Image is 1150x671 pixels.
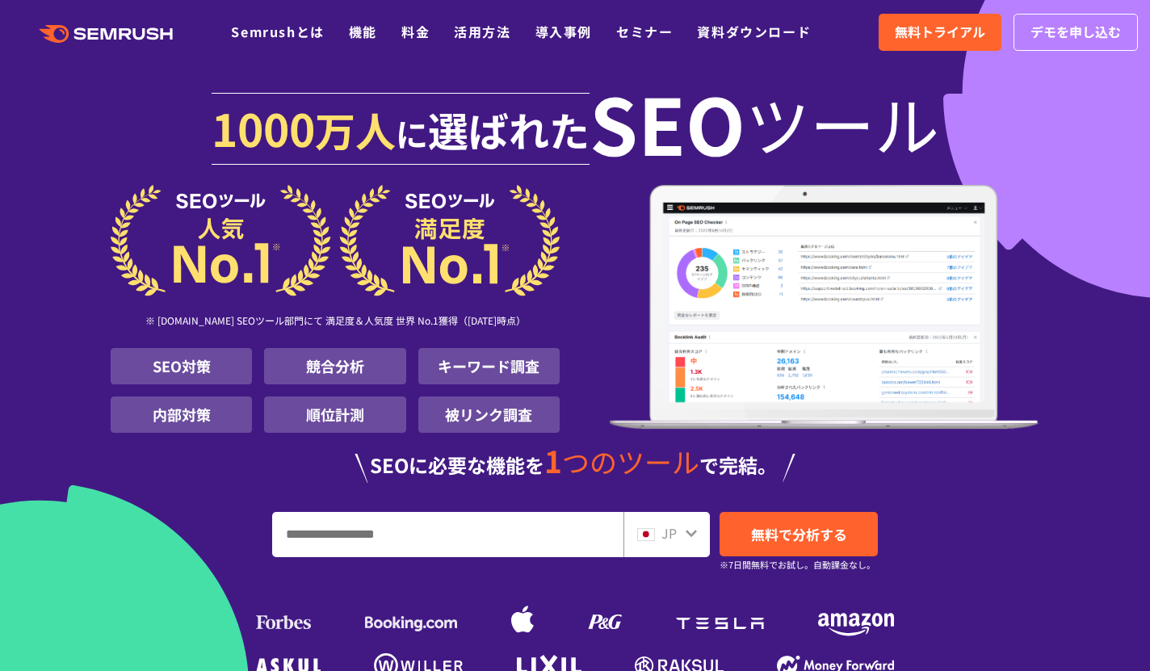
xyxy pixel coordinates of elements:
a: 機能 [349,22,377,41]
span: 1 [544,438,562,482]
li: SEO対策 [111,348,252,384]
a: 資料ダウンロード [697,22,811,41]
div: ※ [DOMAIN_NAME] SEOツール部門にて 満足度＆人気度 世界 No.1獲得（[DATE]時点） [111,296,560,348]
span: 選ばれた [428,100,590,158]
a: 無料トライアル [879,14,1001,51]
div: SEOに必要な機能を [111,446,1039,483]
li: 内部対策 [111,396,252,433]
small: ※7日間無料でお試し。自動課金なし。 [720,557,875,572]
li: 競合分析 [264,348,405,384]
a: Semrushとは [231,22,324,41]
span: つのツール [562,442,699,481]
li: 順位計測 [264,396,405,433]
a: 導入事例 [535,22,592,41]
span: に [396,110,428,157]
a: デモを申し込む [1014,14,1138,51]
span: 無料で分析する [751,524,847,544]
a: 無料で分析する [720,512,878,556]
span: で完結。 [699,451,777,479]
a: セミナー [616,22,673,41]
span: デモを申し込む [1030,22,1121,43]
span: SEO [590,90,745,155]
li: キーワード調査 [418,348,560,384]
span: ツール [745,90,939,155]
a: 活用方法 [454,22,510,41]
li: 被リンク調査 [418,396,560,433]
span: 無料トライアル [895,22,985,43]
span: 万人 [315,100,396,158]
span: JP [661,523,677,543]
span: 1000 [212,95,315,160]
input: URL、キーワードを入力してください [273,513,623,556]
a: 料金 [401,22,430,41]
